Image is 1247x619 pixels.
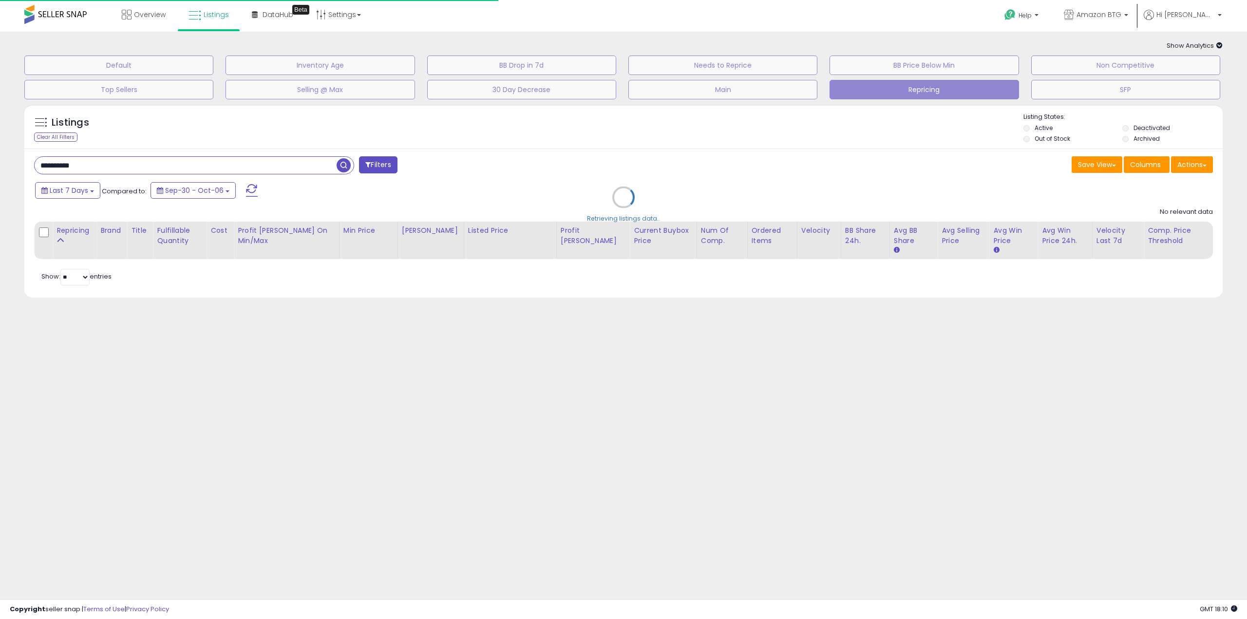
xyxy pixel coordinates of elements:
[226,56,415,75] button: Inventory Age
[1077,10,1121,19] span: Amazon BTG
[24,80,213,99] button: Top Sellers
[1019,11,1032,19] span: Help
[628,80,817,99] button: Main
[1031,80,1220,99] button: SFP
[226,80,415,99] button: Selling @ Max
[134,10,166,19] span: Overview
[997,1,1048,32] a: Help
[1004,9,1016,21] i: Get Help
[1144,10,1222,32] a: Hi [PERSON_NAME]
[427,80,616,99] button: 30 Day Decrease
[24,56,213,75] button: Default
[204,10,229,19] span: Listings
[1156,10,1215,19] span: Hi [PERSON_NAME]
[292,5,309,15] div: Tooltip anchor
[587,214,660,223] div: Retrieving listings data..
[1167,41,1223,50] span: Show Analytics
[830,80,1019,99] button: Repricing
[830,56,1019,75] button: BB Price Below Min
[263,10,293,19] span: DataHub
[628,56,817,75] button: Needs to Reprice
[1031,56,1220,75] button: Non Competitive
[427,56,616,75] button: BB Drop in 7d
